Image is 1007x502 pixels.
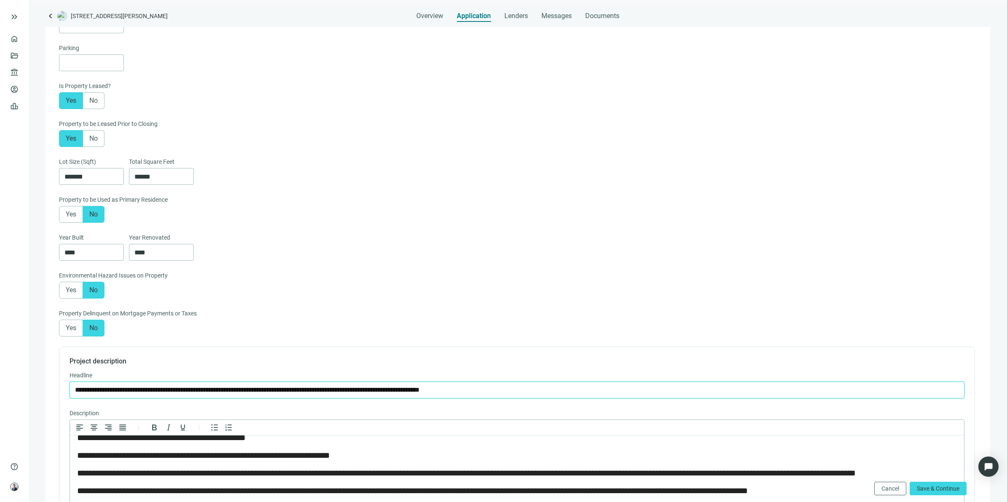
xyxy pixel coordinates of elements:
[147,422,161,433] button: Bold
[10,68,16,77] span: account_balance
[59,119,158,128] span: Property to be Leased Prior to Closing
[176,422,190,433] button: Underline
[978,457,999,477] div: Open Intercom Messenger
[66,96,76,104] span: Yes
[59,157,96,166] span: Lot Size (Sqft)
[129,233,170,242] span: Year Renovated
[46,11,56,21] a: keyboard_arrow_left
[87,422,101,433] button: Align center
[71,12,168,20] span: [STREET_ADDRESS][PERSON_NAME]
[89,286,98,294] span: No
[89,96,98,104] span: No
[59,43,79,53] span: Parking
[874,482,906,495] button: Cancel
[59,195,168,204] span: Property to be Used as Primary Residence
[72,422,87,433] button: Align left
[59,233,84,242] span: Year Built
[910,482,967,495] button: Save & Continue
[129,157,174,166] span: Total Square Feet
[59,309,197,318] span: Property Delinquent on Mortgage Payments or Taxes
[457,12,491,20] span: Application
[207,422,222,433] button: Bullet list
[66,134,76,142] span: Yes
[59,81,111,91] span: Is Property Leased?
[89,324,98,332] span: No
[70,409,99,418] span: Description
[57,11,67,21] img: deal-logo
[222,422,236,433] button: Numbered list
[9,12,19,22] button: keyboard_double_arrow_right
[59,271,168,280] span: Environmental Hazard Issues on Property
[101,422,115,433] button: Align right
[881,485,899,492] span: Cancel
[66,324,76,332] span: Yes
[70,357,964,366] h4: Project description
[89,134,98,142] span: No
[917,485,959,492] span: Save & Continue
[89,210,98,218] span: No
[416,12,443,20] span: Overview
[66,210,76,218] span: Yes
[161,422,176,433] button: Italic
[541,12,572,20] span: Messages
[10,462,19,471] span: help
[585,12,619,20] span: Documents
[504,12,528,20] span: Lenders
[66,286,76,294] span: Yes
[70,371,92,380] span: Headline
[11,483,18,491] img: avatar
[115,422,130,433] button: Justify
